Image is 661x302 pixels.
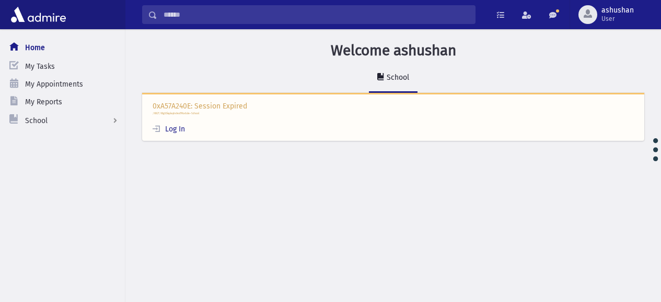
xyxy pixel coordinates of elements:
[25,62,55,71] span: My Tasks
[25,116,48,125] span: School
[25,43,45,52] span: Home
[157,5,475,24] input: Search
[601,15,634,23] span: User
[153,112,634,116] p: /WGT/WgtDisplayIndex?Module=School
[369,64,418,93] a: School
[601,6,634,15] span: ashushan
[25,98,62,106] span: My Reports
[385,73,409,82] div: School
[25,80,83,89] span: My Appointments
[8,4,68,25] img: AdmirePro
[142,93,644,141] div: 0xA57A240E: Session Expired
[153,125,185,134] a: Log In
[331,42,456,59] h3: Welcome ashushan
